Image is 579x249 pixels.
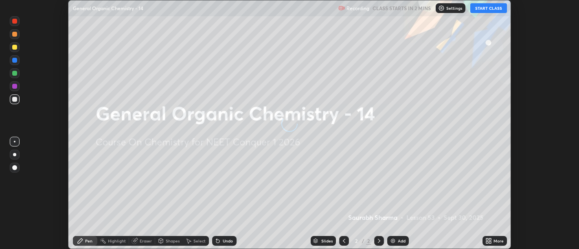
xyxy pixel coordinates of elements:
[108,239,126,243] div: Highlight
[73,5,143,11] p: General Organic Chemistry - 14
[85,239,92,243] div: Pen
[166,239,180,243] div: Shapes
[366,237,371,245] div: 2
[338,5,345,11] img: recording.375f2c34.svg
[321,239,333,243] div: Slides
[390,238,396,244] img: add-slide-button
[362,238,364,243] div: /
[373,4,431,12] h5: CLASS STARTS IN 2 MINS
[347,5,369,11] p: Recording
[446,6,462,10] p: Settings
[398,239,406,243] div: Add
[193,239,206,243] div: Select
[470,3,507,13] button: START CLASS
[352,238,360,243] div: 2
[438,5,445,11] img: class-settings-icons
[493,239,504,243] div: More
[140,239,152,243] div: Eraser
[223,239,233,243] div: Undo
